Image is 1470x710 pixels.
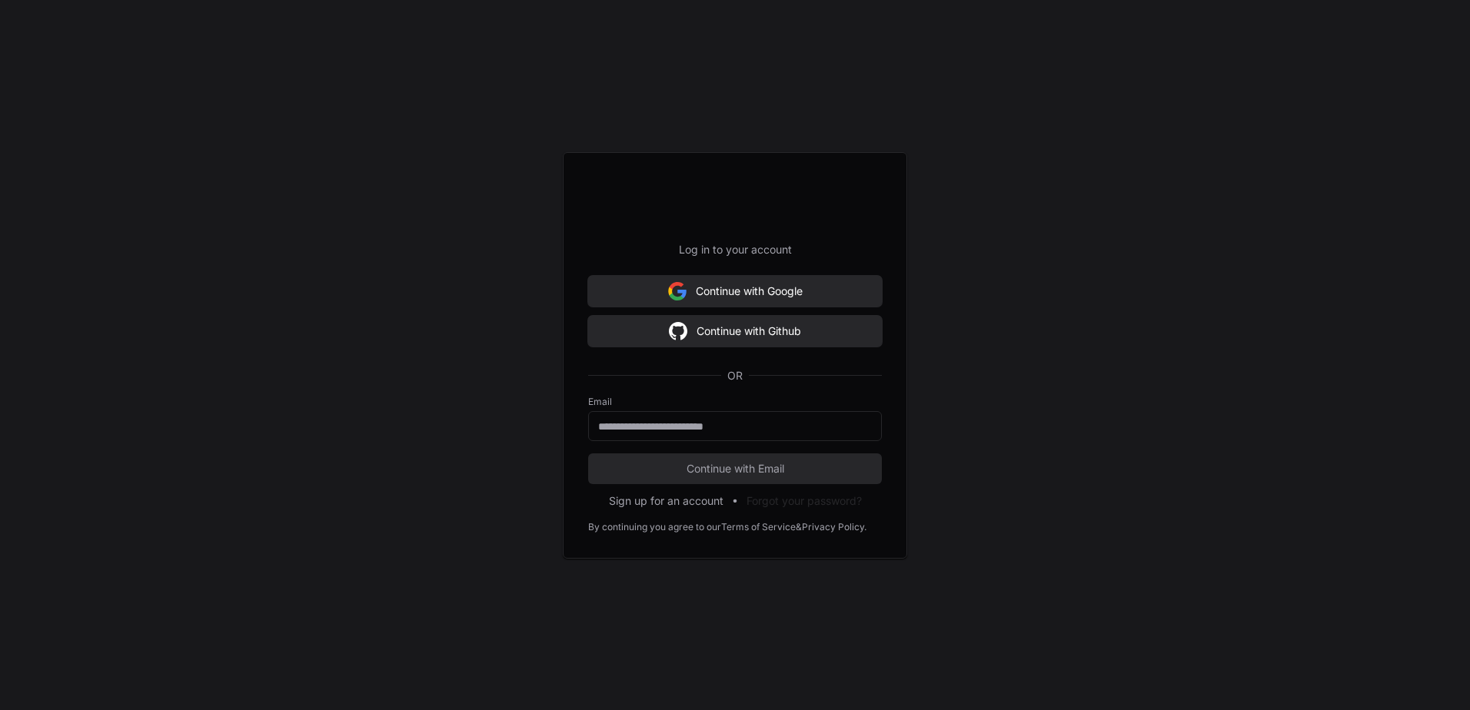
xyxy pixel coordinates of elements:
[747,493,862,509] button: Forgot your password?
[588,396,882,408] label: Email
[588,316,882,347] button: Continue with Github
[588,276,882,307] button: Continue with Google
[588,453,882,484] button: Continue with Email
[588,461,882,476] span: Continue with Email
[609,493,723,509] button: Sign up for an account
[796,521,802,533] div: &
[668,276,687,307] img: Sign in with google
[669,316,687,347] img: Sign in with google
[588,242,882,257] p: Log in to your account
[721,521,796,533] a: Terms of Service
[588,521,721,533] div: By continuing you agree to our
[721,368,749,383] span: OR
[802,521,866,533] a: Privacy Policy.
